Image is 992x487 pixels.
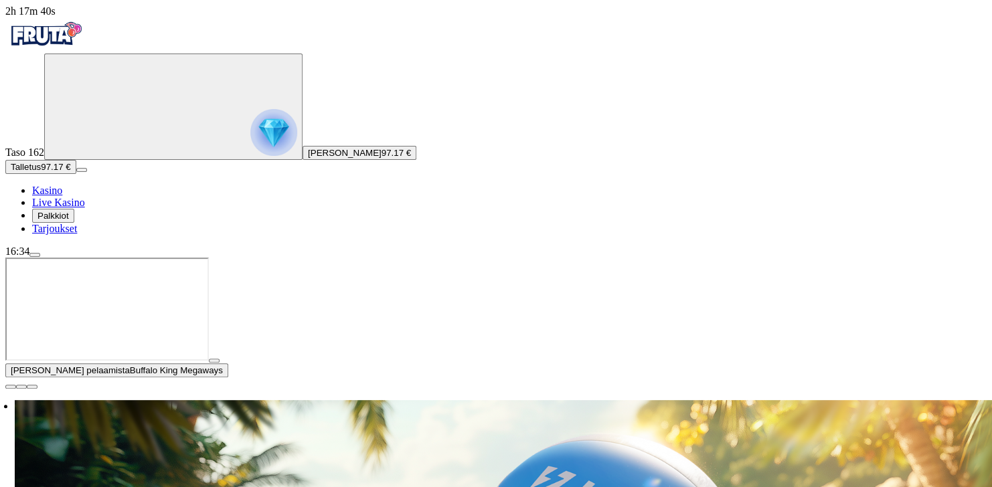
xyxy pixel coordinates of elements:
[5,160,76,174] button: Talletusplus icon97.17 €
[44,54,303,160] button: reward progress
[5,17,86,51] img: Fruta
[32,197,85,208] span: Live Kasino
[5,41,86,53] a: Fruta
[29,253,40,257] button: menu
[130,365,223,375] span: Buffalo King Megaways
[37,211,69,221] span: Palkkiot
[209,359,220,363] button: play icon
[382,148,411,158] span: 97.17 €
[32,209,74,223] button: reward iconPalkkiot
[32,223,77,234] a: gift-inverted iconTarjoukset
[11,365,130,375] span: [PERSON_NAME] pelaamista
[5,5,56,17] span: user session time
[5,246,29,257] span: 16:34
[308,148,382,158] span: [PERSON_NAME]
[32,197,85,208] a: poker-chip iconLive Kasino
[250,109,297,156] img: reward progress
[5,17,987,235] nav: Primary
[5,385,16,389] button: close icon
[303,146,416,160] button: [PERSON_NAME]97.17 €
[5,363,228,377] button: [PERSON_NAME] pelaamistaBuffalo King Megaways
[16,385,27,389] button: chevron-down icon
[27,385,37,389] button: fullscreen icon
[32,185,62,196] span: Kasino
[32,185,62,196] a: diamond iconKasino
[5,258,209,361] iframe: Buffalo King Megaways
[11,162,41,172] span: Talletus
[41,162,70,172] span: 97.17 €
[76,168,87,172] button: menu
[5,147,44,158] span: Taso 162
[32,223,77,234] span: Tarjoukset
